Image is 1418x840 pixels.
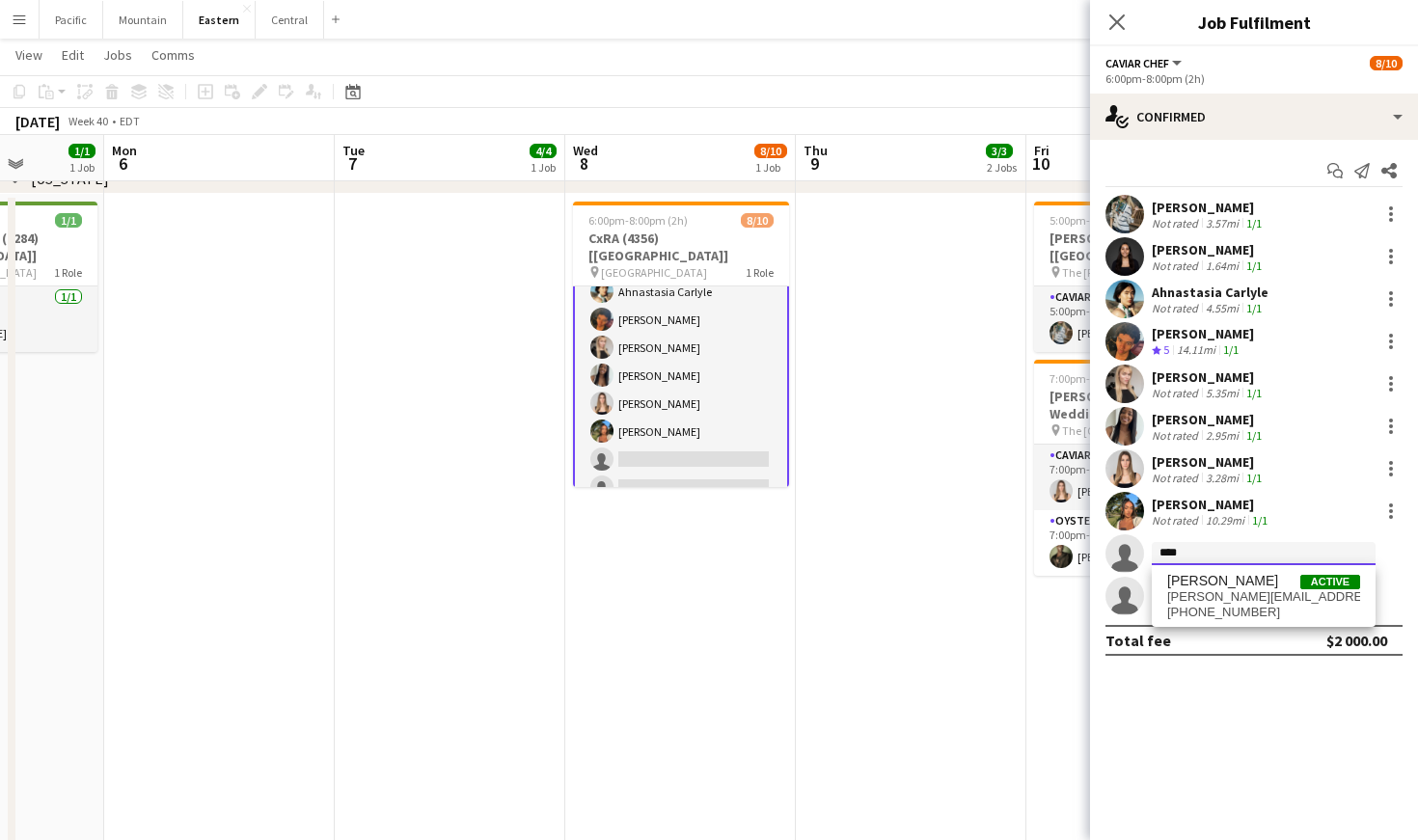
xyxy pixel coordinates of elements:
[54,265,82,280] span: 1 Role
[741,213,774,228] span: 8/10
[1246,258,1262,273] app-skills-label: 1/1
[1152,453,1266,471] div: [PERSON_NAME]
[1252,513,1268,528] app-skills-label: 1/1
[1326,631,1387,650] div: $2 000.00
[746,265,774,280] span: 1 Role
[1034,510,1250,576] app-card-role: Oyster Chef1/17:00pm-8:00pm (1h)[PERSON_NAME]
[1152,258,1202,273] div: Not rated
[1202,386,1242,400] div: 5.35mi
[1152,386,1202,400] div: Not rated
[109,152,137,175] span: 6
[342,142,365,159] span: Tue
[1246,216,1262,230] app-skills-label: 1/1
[1152,199,1266,216] div: [PERSON_NAME]
[573,230,789,264] h3: CxRA (4356) [[GEOGRAPHIC_DATA]]
[573,202,789,487] app-job-card: 6:00pm-8:00pm (2h)8/10CxRA (4356) [[GEOGRAPHIC_DATA]] [GEOGRAPHIC_DATA]1 RoleCaviar Chef4A8/106:0...
[1034,142,1050,159] span: Fri
[69,160,95,175] div: 1 Job
[1034,286,1250,352] app-card-role: Caviar Girl1/15:00pm-6:00pm (1h)[PERSON_NAME]
[151,46,195,64] span: Comms
[15,46,42,64] span: View
[1152,428,1202,443] div: Not rated
[1223,342,1239,357] app-skills-label: 1/1
[755,160,786,175] div: 1 Job
[1246,428,1262,443] app-skills-label: 1/1
[40,1,103,39] button: Pacific
[1167,605,1360,620] span: +19176532093
[1202,428,1242,443] div: 2.95mi
[987,160,1017,175] div: 2 Jobs
[1050,371,1149,386] span: 7:00pm-8:00pm (1h)
[112,142,137,159] span: Mon
[1034,388,1250,422] h3: [PERSON_NAME] Street Weddings + Events (4341) [[GEOGRAPHIC_DATA]]
[1152,241,1266,258] div: [PERSON_NAME]
[1152,301,1202,315] div: Not rated
[55,213,82,228] span: 1/1
[1152,411,1266,428] div: [PERSON_NAME]
[120,114,140,128] div: EDT
[1246,386,1262,400] app-skills-label: 1/1
[1202,216,1242,230] div: 3.57mi
[103,46,132,64] span: Jobs
[573,187,789,508] app-card-role: Caviar Chef4A8/106:00pm-8:00pm (2h)[PERSON_NAME][PERSON_NAME]Ahnastasia Carlyle[PERSON_NAME][PERS...
[1202,301,1242,315] div: 4.55mi
[1300,575,1360,589] span: Active
[95,42,140,68] a: Jobs
[570,152,598,175] span: 8
[1050,213,1149,228] span: 5:00pm-6:00pm (1h)
[1152,325,1254,342] div: [PERSON_NAME]
[1034,445,1250,510] app-card-role: Caviar Chef1/17:00pm-8:00pm (1h)[PERSON_NAME]
[62,46,84,64] span: Edit
[1163,342,1169,357] span: 5
[1105,56,1185,70] button: Caviar Chef
[256,1,324,39] button: Central
[573,142,598,159] span: Wed
[64,114,112,128] span: Week 40
[530,144,557,158] span: 4/4
[1062,423,1189,438] span: The [GEOGRAPHIC_DATA]
[144,42,203,68] a: Comms
[1246,301,1262,315] app-skills-label: 1/1
[1152,496,1271,513] div: [PERSON_NAME]
[54,42,92,68] a: Edit
[1167,573,1278,589] span: Johnatthan Hurtado Moreno
[1034,360,1250,576] app-job-card: 7:00pm-8:00pm (1h)2/2[PERSON_NAME] Street Weddings + Events (4341) [[GEOGRAPHIC_DATA]] The [GEOGR...
[1090,94,1418,140] div: Confirmed
[15,112,60,131] div: [DATE]
[588,213,688,228] span: 6:00pm-8:00pm (2h)
[804,142,828,159] span: Thu
[1105,631,1171,650] div: Total fee
[1034,230,1250,264] h3: [PERSON_NAME] (4304) [[GEOGRAPHIC_DATA]]
[1152,216,1202,230] div: Not rated
[1090,10,1418,35] h3: Job Fulfilment
[1152,471,1202,485] div: Not rated
[8,42,50,68] a: View
[1062,265,1207,280] span: The [PERSON_NAME] Berkshires (Lenox, [GEOGRAPHIC_DATA])
[754,144,787,158] span: 8/10
[1202,258,1242,273] div: 1.64mi
[1152,368,1266,386] div: [PERSON_NAME]
[103,1,183,39] button: Mountain
[1152,284,1268,301] div: Ahnastasia Carlyle
[1167,589,1360,605] span: jon.hurtado89@gmail.com
[1202,471,1242,485] div: 3.28mi
[68,144,95,158] span: 1/1
[601,265,707,280] span: [GEOGRAPHIC_DATA]
[1202,513,1248,528] div: 10.29mi
[1105,71,1403,86] div: 6:00pm-8:00pm (2h)
[986,144,1013,158] span: 3/3
[801,152,828,175] span: 9
[1246,471,1262,485] app-skills-label: 1/1
[1152,513,1202,528] div: Not rated
[531,160,556,175] div: 1 Job
[1034,202,1250,352] app-job-card: 5:00pm-6:00pm (1h)1/1[PERSON_NAME] (4304) [[GEOGRAPHIC_DATA]] The [PERSON_NAME] Berkshires (Lenox...
[1370,56,1403,70] span: 8/10
[1173,342,1219,359] div: 14.11mi
[183,1,256,39] button: Eastern
[1105,56,1169,70] span: Caviar Chef
[1031,152,1050,175] span: 10
[340,152,365,175] span: 7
